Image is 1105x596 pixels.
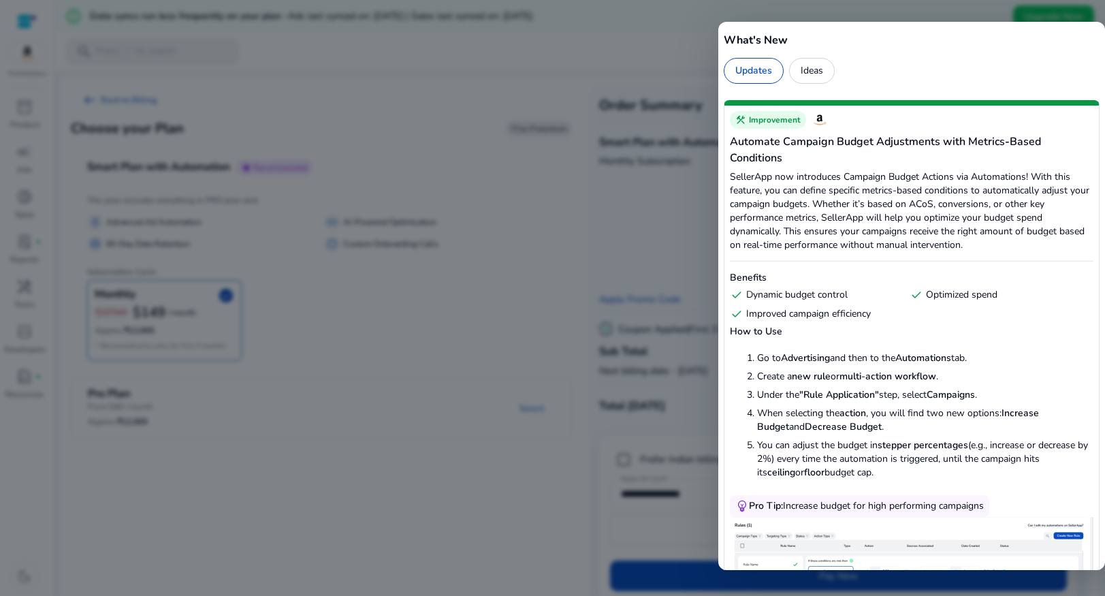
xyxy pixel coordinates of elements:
[749,114,801,125] span: Improvement
[757,407,1039,433] strong: Increase Budget
[799,388,879,401] strong: "Rule Application"
[895,351,951,364] strong: Automations
[781,351,830,364] strong: Advertising
[730,325,1093,339] h6: How to Use
[789,58,835,84] div: Ideas
[730,288,904,302] div: Dynamic budget control
[757,407,1093,434] li: When selecting the , you will find two new options: and .
[757,439,1093,480] li: You can adjust the budget in (e.g., increase or decrease by 2%) every time the automation is trig...
[730,271,1093,285] h6: Benefits
[749,499,783,512] span: Pro Tip:
[910,288,923,302] span: check
[730,307,904,321] div: Improved campaign efficiency
[730,170,1093,252] p: SellerApp now introduces Campaign Budget Actions via Automations! With this feature, you can defi...
[730,288,743,302] span: check
[735,114,746,125] span: construction
[757,370,1093,383] li: Create a or .
[735,499,749,513] span: emoji_objects
[757,351,1093,365] li: Go to and then to the tab.
[812,112,828,128] img: Amazon
[767,466,795,479] strong: ceiling
[878,439,968,452] strong: stepper percentages
[724,32,1100,48] h5: What's New
[730,307,743,321] span: check
[927,388,975,401] strong: Campaigns
[839,407,866,420] strong: action
[757,388,1093,402] li: Under the step, select .
[910,288,1084,302] div: Optimized spend
[749,499,984,513] div: Increase budget for high performing campaigns
[804,466,824,479] strong: floor
[792,370,831,383] strong: new rule
[730,134,1093,166] h5: Automate Campaign Budget Adjustments with Metrics-Based Conditions
[839,370,936,383] strong: multi-action workflow
[724,58,784,84] div: Updates
[805,420,882,433] strong: Decrease Budget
